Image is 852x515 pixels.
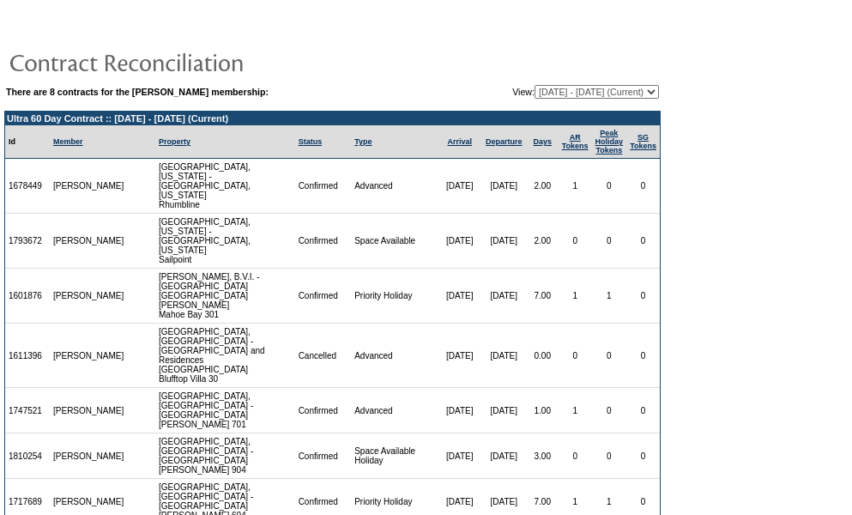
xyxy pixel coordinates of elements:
[5,112,660,125] td: Ultra 60 Day Contract :: [DATE] - [DATE] (Current)
[50,388,128,433] td: [PERSON_NAME]
[155,269,295,324] td: [PERSON_NAME], B.V.I. - [GEOGRAPHIC_DATA] [GEOGRAPHIC_DATA][PERSON_NAME] Mahoe Bay 301
[6,87,269,97] b: There are 8 contracts for the [PERSON_NAME] membership:
[626,388,660,433] td: 0
[630,133,656,150] a: SGTokens
[5,388,50,433] td: 1747521
[481,324,527,388] td: [DATE]
[592,269,627,324] td: 1
[9,45,352,79] img: pgTtlContractReconciliation.gif
[481,269,527,324] td: [DATE]
[527,159,559,214] td: 2.00
[295,269,352,324] td: Confirmed
[562,133,589,150] a: ARTokens
[527,388,559,433] td: 1.00
[481,214,527,269] td: [DATE]
[438,388,480,433] td: [DATE]
[159,137,190,146] a: Property
[592,214,627,269] td: 0
[486,137,523,146] a: Departure
[50,159,128,214] td: [PERSON_NAME]
[626,269,660,324] td: 0
[53,137,83,146] a: Member
[438,324,480,388] td: [DATE]
[559,324,592,388] td: 0
[592,159,627,214] td: 0
[527,324,559,388] td: 0.00
[438,159,480,214] td: [DATE]
[626,433,660,479] td: 0
[527,433,559,479] td: 3.00
[559,433,592,479] td: 0
[626,159,660,214] td: 0
[559,159,592,214] td: 1
[5,324,50,388] td: 1611396
[5,433,50,479] td: 1810254
[481,159,527,214] td: [DATE]
[155,388,295,433] td: [GEOGRAPHIC_DATA], [GEOGRAPHIC_DATA] - [GEOGRAPHIC_DATA] [PERSON_NAME] 701
[50,324,128,388] td: [PERSON_NAME]
[351,324,438,388] td: Advanced
[155,433,295,479] td: [GEOGRAPHIC_DATA], [GEOGRAPHIC_DATA] - [GEOGRAPHIC_DATA] [PERSON_NAME] 904
[351,159,438,214] td: Advanced
[438,214,480,269] td: [DATE]
[295,388,352,433] td: Confirmed
[155,214,295,269] td: [GEOGRAPHIC_DATA], [US_STATE] - [GEOGRAPHIC_DATA], [US_STATE] Sailpoint
[155,324,295,388] td: [GEOGRAPHIC_DATA], [GEOGRAPHIC_DATA] - [GEOGRAPHIC_DATA] and Residences [GEOGRAPHIC_DATA] Bluffto...
[351,214,438,269] td: Space Available
[447,137,472,146] a: Arrival
[351,269,438,324] td: Priority Holiday
[351,388,438,433] td: Advanced
[481,388,527,433] td: [DATE]
[5,159,50,214] td: 1678449
[481,433,527,479] td: [DATE]
[592,388,627,433] td: 0
[5,269,50,324] td: 1601876
[299,137,323,146] a: Status
[5,214,50,269] td: 1793672
[559,388,592,433] td: 1
[595,129,624,154] a: Peak HolidayTokens
[351,433,438,479] td: Space Available Holiday
[559,214,592,269] td: 0
[50,433,128,479] td: [PERSON_NAME]
[559,269,592,324] td: 1
[592,324,627,388] td: 0
[626,324,660,388] td: 0
[626,214,660,269] td: 0
[438,433,480,479] td: [DATE]
[354,137,372,146] a: Type
[527,269,559,324] td: 7.00
[50,269,128,324] td: [PERSON_NAME]
[155,159,295,214] td: [GEOGRAPHIC_DATA], [US_STATE] - [GEOGRAPHIC_DATA], [US_STATE] Rhumbline
[295,214,352,269] td: Confirmed
[438,269,480,324] td: [DATE]
[426,85,659,99] td: View:
[533,137,552,146] a: Days
[592,433,627,479] td: 0
[527,214,559,269] td: 2.00
[295,159,352,214] td: Confirmed
[295,324,352,388] td: Cancelled
[5,125,50,159] td: Id
[50,214,128,269] td: [PERSON_NAME]
[295,433,352,479] td: Confirmed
